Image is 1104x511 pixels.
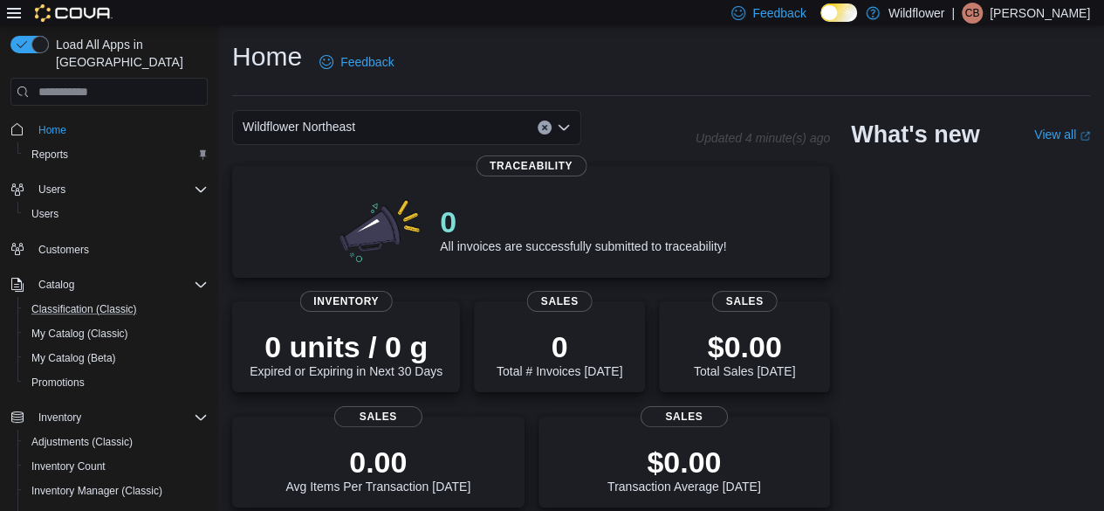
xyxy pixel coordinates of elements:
[285,445,470,494] div: Avg Items Per Transaction [DATE]
[990,3,1090,24] p: [PERSON_NAME]
[24,144,208,165] span: Reports
[497,329,622,378] div: Total # Invoices [DATE]
[232,39,302,74] h1: Home
[285,445,470,480] p: 0.00
[851,121,979,148] h2: What's new
[49,36,208,71] span: Load All Apps in [GEOGRAPHIC_DATA]
[31,351,116,365] span: My Catalog (Beta)
[641,406,728,427] span: Sales
[24,456,208,477] span: Inventory Count
[527,291,593,312] span: Sales
[3,273,215,297] button: Catalog
[17,479,215,503] button: Inventory Manager (Classic)
[31,274,81,295] button: Catalog
[31,407,88,428] button: Inventory
[888,3,945,24] p: Wildflower
[31,407,208,428] span: Inventory
[24,480,208,501] span: Inventory Manager (Classic)
[752,4,806,22] span: Feedback
[557,121,571,135] button: Open list of options
[694,329,795,378] div: Total Sales [DATE]
[17,454,215,479] button: Inventory Count
[497,329,622,364] p: 0
[38,123,66,137] span: Home
[35,4,113,22] img: Cova
[694,329,795,364] p: $0.00
[965,3,980,24] span: CB
[3,116,215,142] button: Home
[17,297,215,321] button: Classification (Classic)
[38,411,81,425] span: Inventory
[17,430,215,454] button: Adjustments (Classic)
[24,372,92,393] a: Promotions
[31,239,96,260] a: Customers
[31,179,72,200] button: Users
[24,204,208,224] span: Users
[31,484,162,498] span: Inventory Manager (Classic)
[17,370,215,395] button: Promotions
[31,376,85,390] span: Promotions
[31,435,133,449] span: Adjustments (Classic)
[538,121,552,135] button: Clear input
[250,329,442,378] div: Expired or Expiring in Next 30 Days
[31,459,106,473] span: Inventory Count
[243,116,355,137] span: Wildflower Northeast
[607,445,761,494] div: Transaction Average [DATE]
[440,204,726,239] p: 0
[24,204,65,224] a: Users
[607,445,761,480] p: $0.00
[38,243,89,257] span: Customers
[962,3,983,24] div: Crystale Bernander
[476,155,586,176] span: Traceability
[24,323,135,344] a: My Catalog (Classic)
[17,346,215,370] button: My Catalog (Beta)
[24,348,208,369] span: My Catalog (Beta)
[31,148,68,162] span: Reports
[340,53,394,71] span: Feedback
[1034,128,1090,142] a: View allExternal link
[250,329,442,364] p: 0 units / 0 g
[31,274,208,295] span: Catalog
[440,204,726,253] div: All invoices are successfully submitted to traceability!
[335,194,426,264] img: 0
[24,480,169,501] a: Inventory Manager (Classic)
[820,3,857,22] input: Dark Mode
[24,348,123,369] a: My Catalog (Beta)
[24,299,208,320] span: Classification (Classic)
[712,291,778,312] span: Sales
[31,118,208,140] span: Home
[312,45,401,79] a: Feedback
[31,327,128,341] span: My Catalog (Classic)
[31,120,73,141] a: Home
[17,321,215,346] button: My Catalog (Classic)
[951,3,955,24] p: |
[31,238,208,260] span: Customers
[17,202,215,226] button: Users
[24,372,208,393] span: Promotions
[696,131,830,145] p: Updated 4 minute(s) ago
[17,142,215,167] button: Reports
[24,456,113,477] a: Inventory Count
[24,432,208,452] span: Adjustments (Classic)
[1080,131,1090,142] svg: External link
[3,237,215,262] button: Customers
[31,179,208,200] span: Users
[38,278,74,292] span: Catalog
[3,405,215,430] button: Inventory
[24,144,75,165] a: Reports
[24,323,208,344] span: My Catalog (Classic)
[299,291,393,312] span: Inventory
[24,432,140,452] a: Adjustments (Classic)
[31,207,58,221] span: Users
[31,302,137,316] span: Classification (Classic)
[24,299,144,320] a: Classification (Classic)
[3,177,215,202] button: Users
[334,406,422,427] span: Sales
[38,183,65,197] span: Users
